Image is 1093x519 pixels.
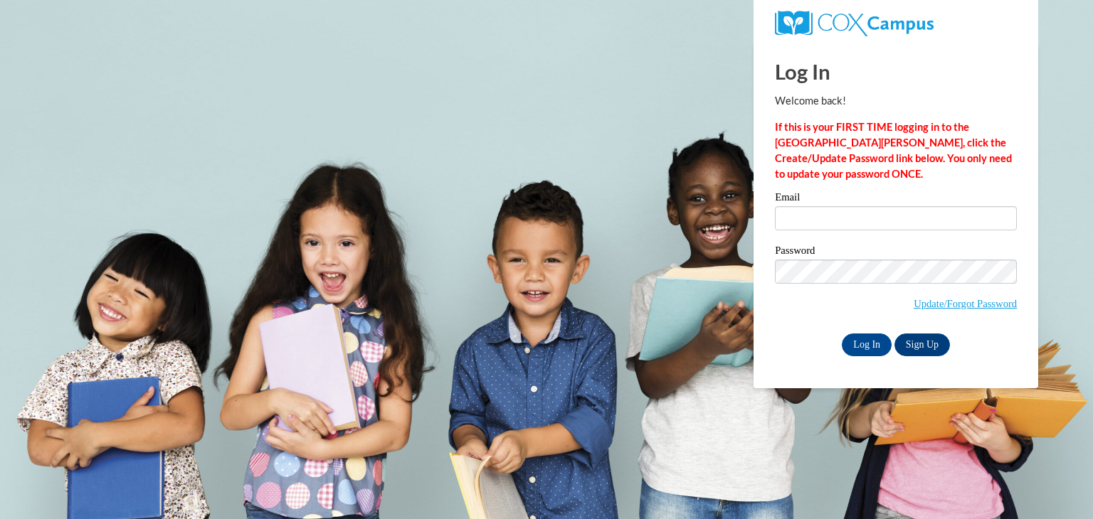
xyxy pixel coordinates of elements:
[775,192,1017,206] label: Email
[775,121,1012,180] strong: If this is your FIRST TIME logging in to the [GEOGRAPHIC_DATA][PERSON_NAME], click the Create/Upd...
[775,16,934,28] a: COX Campus
[775,245,1017,259] label: Password
[775,11,934,36] img: COX Campus
[775,93,1017,109] p: Welcome back!
[842,333,892,356] input: Log In
[894,333,950,356] a: Sign Up
[914,298,1017,309] a: Update/Forgot Password
[775,57,1017,86] h1: Log In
